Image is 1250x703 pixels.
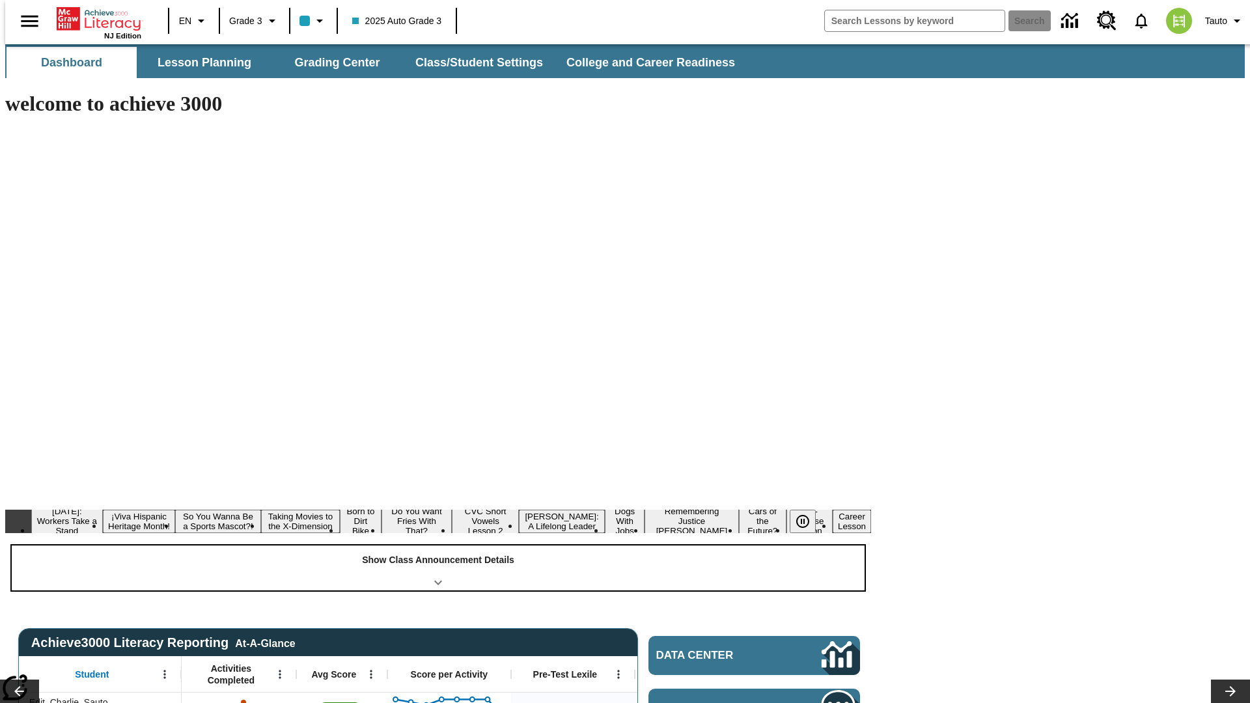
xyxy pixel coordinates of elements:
button: College and Career Readiness [556,47,745,78]
a: Home [57,6,141,32]
div: Pause [790,510,829,533]
span: NJ Edition [104,32,141,40]
p: Show Class Announcement Details [362,553,514,567]
span: Score per Activity [411,669,488,680]
span: Avg Score [311,669,356,680]
a: Notifications [1124,4,1158,38]
button: Select a new avatar [1158,4,1200,38]
button: Lesson carousel, Next [1211,680,1250,703]
div: At-A-Glance [235,635,295,650]
div: Home [57,5,141,40]
button: Class/Student Settings [405,47,553,78]
button: Slide 3 So You Wanna Be a Sports Mascot?! [175,510,260,533]
button: Open Menu [155,665,174,684]
span: Activities Completed [188,663,274,686]
a: Resource Center, Will open in new tab [1089,3,1124,38]
button: Slide 6 Do You Want Fries With That? [382,504,452,538]
span: 2025 Auto Grade 3 [352,14,442,28]
div: SubNavbar [5,47,747,78]
button: Slide 13 Career Lesson [833,510,871,533]
span: Grade 3 [229,14,262,28]
button: Class color is light blue. Change class color [294,9,333,33]
span: Pre-Test Lexile [533,669,598,680]
button: Slide 12 Pre-release lesson [786,504,833,538]
button: Pause [790,510,816,533]
div: Show Class Announcement Details [12,545,865,590]
button: Grading Center [272,47,402,78]
button: Slide 7 CVC Short Vowels Lesson 2 [452,504,519,538]
button: Slide 8 Dianne Feinstein: A Lifelong Leader [519,510,605,533]
input: search field [825,10,1005,31]
button: Open side menu [10,2,49,40]
button: Slide 9 Dogs With Jobs [605,504,645,538]
button: Grade: Grade 3, Select a grade [224,9,285,33]
button: Open Menu [270,665,290,684]
div: SubNavbar [5,44,1245,78]
img: avatar image [1166,8,1192,34]
button: Slide 11 Cars of the Future? [739,504,786,538]
a: Data Center [648,636,860,675]
span: EN [179,14,191,28]
span: Tauto [1205,14,1227,28]
button: Slide 4 Taking Movies to the X-Dimension [261,510,340,533]
button: Slide 10 Remembering Justice O'Connor [645,504,738,538]
button: Open Menu [609,665,628,684]
button: Open Menu [361,665,381,684]
button: Lesson Planning [139,47,270,78]
button: Language: EN, Select a language [173,9,215,33]
button: Slide 2 ¡Viva Hispanic Heritage Month! [103,510,176,533]
span: Student [75,669,109,680]
button: Profile/Settings [1200,9,1250,33]
span: Data Center [656,649,778,662]
h1: welcome to achieve 3000 [5,92,871,116]
button: Slide 1 Labor Day: Workers Take a Stand [31,504,103,538]
button: Slide 5 Born to Dirt Bike [340,504,381,538]
button: Dashboard [7,47,137,78]
span: Achieve3000 Literacy Reporting [31,635,296,650]
a: Data Center [1053,3,1089,39]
